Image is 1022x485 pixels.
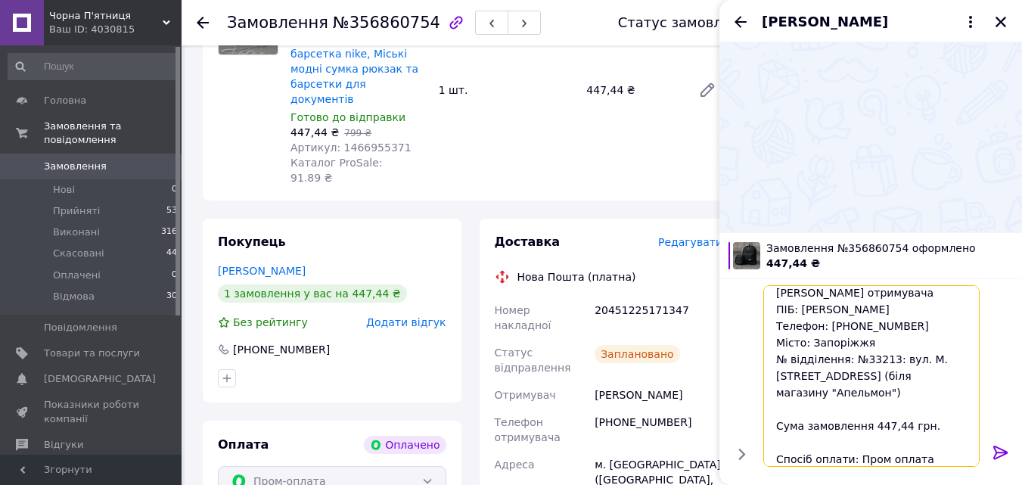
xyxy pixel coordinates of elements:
[495,347,571,374] span: Статус відправлення
[166,290,177,303] span: 30
[290,111,405,123] span: Готово до відправки
[658,236,722,248] span: Редагувати
[49,9,163,23] span: Чорна П'ятниця
[692,75,722,105] a: Редагувати
[44,347,140,360] span: Товари та послуги
[618,15,757,30] div: Статус замовлення
[53,204,100,218] span: Прийняті
[49,23,182,36] div: Ваш ID: 4030815
[53,247,104,260] span: Скасовані
[595,345,680,363] div: Заплановано
[166,247,177,260] span: 44
[44,372,156,386] span: [DEMOGRAPHIC_DATA]
[766,257,820,269] span: 447,44 ₴
[290,126,339,138] span: 447,44 ₴
[592,409,725,451] div: [PHONE_NUMBER]
[197,15,209,30] div: Повернутися назад
[44,398,140,425] span: Показники роботи компанії
[290,157,382,184] span: Каталог ProSale: 91.89 ₴
[44,94,86,107] span: Головна
[732,13,750,31] button: Назад
[514,269,640,284] div: Нова Пошта (платна)
[333,14,440,32] span: №356860754
[733,242,760,269] img: 6719665772_w100_h100_muzhskoj-sportivnyj-komplekt.jpg
[433,79,581,101] div: 1 шт.
[172,269,177,282] span: 0
[732,444,751,464] button: Показати кнопки
[44,321,117,334] span: Повідомлення
[218,437,269,452] span: Оплата
[161,225,177,239] span: 316
[763,285,980,467] textarea: Вітаю! Ваше замовлення прийняте. Товари: Чоловічий спортивний комплект рюкзак барсетка nike, Місь...
[495,459,535,471] span: Адреса
[53,183,75,197] span: Нові
[592,297,725,339] div: 20451225171347
[233,316,308,328] span: Без рейтингу
[766,241,1013,256] span: Замовлення №356860754 оформлено
[495,389,556,401] span: Отримувач
[495,304,551,331] span: Номер накладної
[992,13,1010,31] button: Закрити
[364,436,446,454] div: Оплачено
[53,225,100,239] span: Виконані
[44,160,107,173] span: Замовлення
[166,204,177,218] span: 53
[580,79,686,101] div: 447,44 ₴
[366,316,446,328] span: Додати відгук
[218,284,407,303] div: 1 замовлення у вас на 447,44 ₴
[218,265,306,277] a: [PERSON_NAME]
[172,183,177,197] span: 0
[762,12,888,32] span: [PERSON_NAME]
[495,416,561,443] span: Телефон отримувача
[53,269,101,282] span: Оплачені
[227,14,328,32] span: Замовлення
[8,53,179,80] input: Пошук
[44,120,182,147] span: Замовлення та повідомлення
[592,381,725,409] div: [PERSON_NAME]
[53,290,95,303] span: Відмова
[218,235,286,249] span: Покупець
[762,12,980,32] button: [PERSON_NAME]
[344,128,371,138] span: 799 ₴
[231,342,331,357] div: [PHONE_NUMBER]
[44,438,83,452] span: Відгуки
[290,141,412,154] span: Артикул: 1466955371
[495,235,561,249] span: Доставка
